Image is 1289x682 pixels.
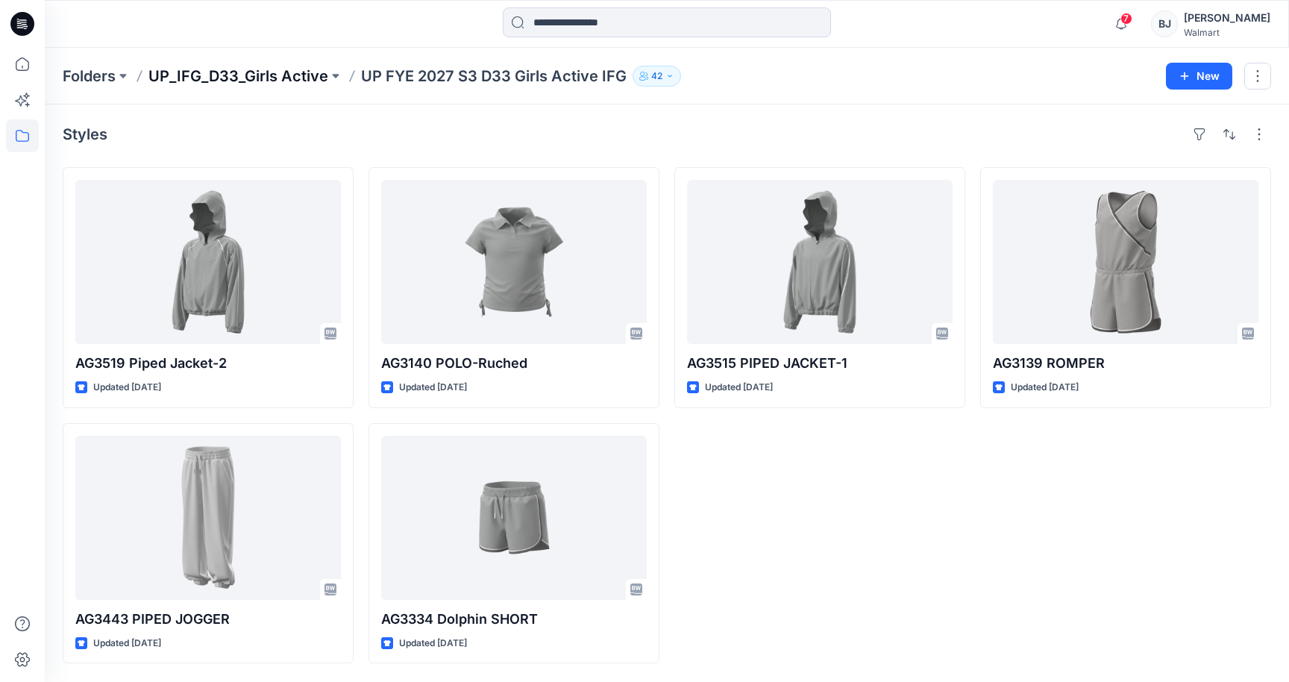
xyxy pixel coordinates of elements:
[687,353,953,374] p: AG3515 PIPED JACKET-1
[399,380,467,395] p: Updated [DATE]
[1011,380,1079,395] p: Updated [DATE]
[381,353,647,374] p: AG3140 POLO-Ruched
[75,353,341,374] p: AG3519 Piped Jacket-2
[63,125,107,143] h4: Styles
[993,180,1258,344] a: AG3139 ROMPER
[1120,13,1132,25] span: 7
[75,609,341,630] p: AG3443 PIPED JOGGER
[75,436,341,600] a: AG3443 PIPED JOGGER
[93,636,161,651] p: Updated [DATE]
[1184,27,1270,38] div: Walmart
[705,380,773,395] p: Updated [DATE]
[687,180,953,344] a: AG3515 PIPED JACKET-1
[93,380,161,395] p: Updated [DATE]
[381,609,647,630] p: AG3334 Dolphin SHORT
[399,636,467,651] p: Updated [DATE]
[148,66,328,87] a: UP_IFG_D33_Girls Active
[993,353,1258,374] p: AG3139 ROMPER
[633,66,681,87] button: 42
[1166,63,1232,90] button: New
[75,180,341,344] a: AG3519 Piped Jacket-2
[651,68,662,84] p: 42
[381,436,647,600] a: AG3334 Dolphin SHORT
[63,66,116,87] a: Folders
[1184,9,1270,27] div: [PERSON_NAME]
[381,180,647,344] a: AG3140 POLO-Ruched
[1151,10,1178,37] div: BJ
[361,66,627,87] p: UP FYE 2027 S3 D33 Girls Active IFG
